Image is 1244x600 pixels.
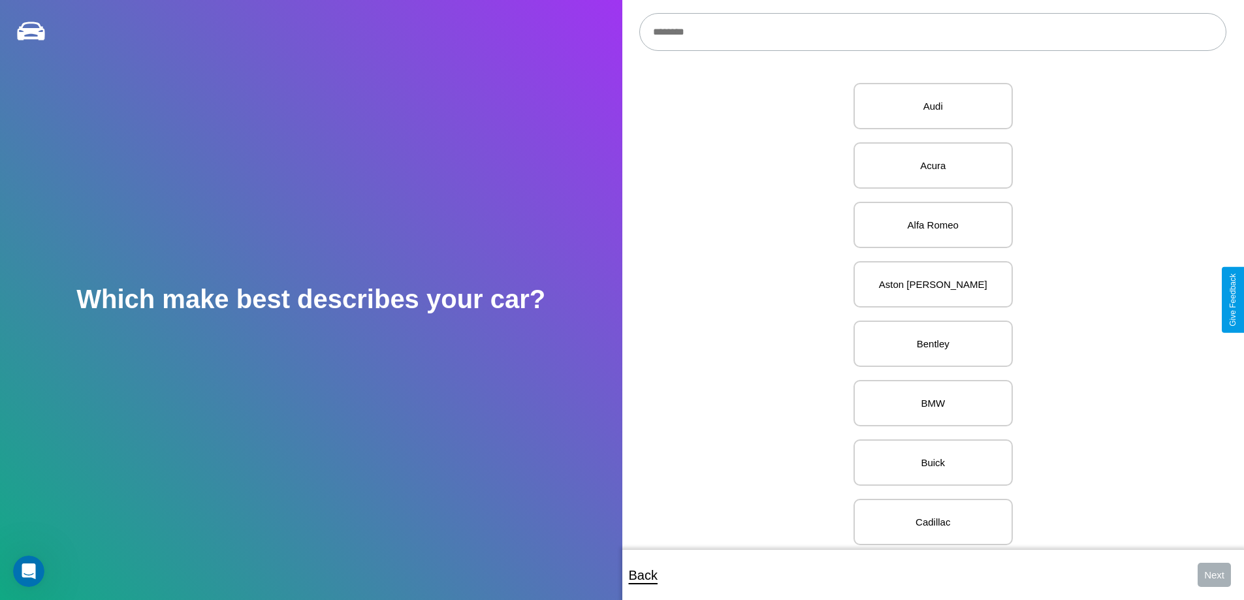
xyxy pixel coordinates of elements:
[1228,274,1237,326] div: Give Feedback
[1198,563,1231,587] button: Next
[868,454,998,471] p: Buick
[868,513,998,531] p: Cadillac
[76,285,545,314] h2: Which make best describes your car?
[868,97,998,115] p: Audi
[868,394,998,412] p: BMW
[868,335,998,353] p: Bentley
[629,563,658,587] p: Back
[868,157,998,174] p: Acura
[868,216,998,234] p: Alfa Romeo
[13,556,44,587] iframe: Intercom live chat
[868,276,998,293] p: Aston [PERSON_NAME]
